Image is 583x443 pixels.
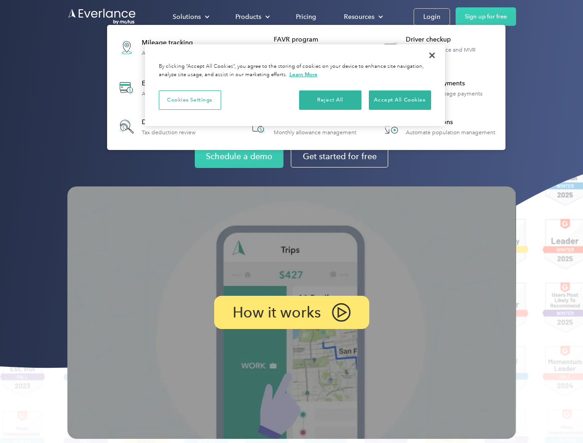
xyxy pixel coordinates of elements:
nav: Products [107,25,505,150]
div: Privacy [145,44,445,126]
div: Resources [335,9,391,25]
div: Pricing [296,11,316,23]
div: Tax deduction review [142,129,196,136]
button: Accept All Cookies [369,90,431,110]
div: Solutions [173,11,201,23]
a: Accountable planMonthly allowance management [244,112,361,142]
p: How it works [233,307,321,318]
button: Close [422,45,442,66]
div: Driver checkup [406,35,500,44]
div: Mileage tracking [142,38,202,48]
div: Automate population management [406,129,495,136]
div: FAVR program [274,35,368,44]
input: Submit [68,55,114,74]
button: Reject All [299,90,361,110]
a: Schedule a demo [195,145,283,168]
a: Go to homepage [67,8,137,25]
button: Cookies Settings [159,90,221,110]
div: Automatic mileage logs [142,50,202,56]
div: Expense tracking [142,79,208,88]
a: FAVR programFixed & Variable Rate reimbursement design & management [244,30,369,64]
a: Pricing [287,9,325,25]
a: HR IntegrationsAutomate population management [376,112,500,142]
div: HR Integrations [406,118,495,127]
div: Products [235,11,261,23]
div: Solutions [163,9,217,25]
a: Expense trackingAutomatic transaction logs [112,71,213,105]
a: Sign up for free [456,7,516,26]
div: Monthly allowance management [274,129,356,136]
div: Cookie banner [145,44,445,126]
div: Automatic transaction logs [142,90,208,97]
div: Login [423,11,440,23]
div: License, insurance and MVR verification [406,47,500,60]
div: Products [226,9,277,25]
a: Get started for free [291,145,388,168]
div: Deduction finder [142,118,196,127]
div: By clicking “Accept All Cookies”, you agree to the storing of cookies on your device to enhance s... [159,63,431,79]
a: Deduction finderTax deduction review [112,112,200,142]
a: Login [414,8,450,25]
a: Mileage trackingAutomatic mileage logs [112,30,206,64]
div: Resources [344,11,374,23]
a: More information about your privacy, opens in a new tab [289,71,318,78]
a: Driver checkupLicense, insurance and MVR verification [376,30,501,64]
